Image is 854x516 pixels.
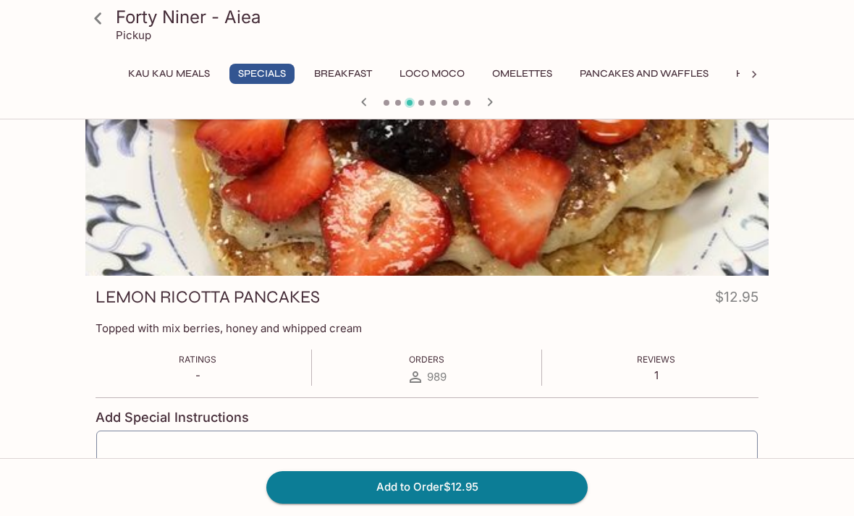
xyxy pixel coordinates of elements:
[637,354,675,365] span: Reviews
[116,6,763,28] h3: Forty Niner - Aiea
[179,368,216,382] p: -
[637,368,675,382] p: 1
[116,28,151,42] p: Pickup
[715,286,758,314] h4: $12.95
[409,354,444,365] span: Orders
[85,84,769,276] div: LEMON RICOTTA PANCAKES
[120,64,218,84] button: Kau Kau Meals
[392,64,473,84] button: Loco Moco
[96,410,758,426] h4: Add Special Instructions
[96,286,320,308] h3: LEMON RICOTTA PANCAKES
[266,471,588,503] button: Add to Order$12.95
[96,321,758,335] p: Topped with mix berries, honey and whipped cream
[229,64,295,84] button: Specials
[572,64,716,84] button: Pancakes and Waffles
[179,354,216,365] span: Ratings
[427,370,447,384] span: 989
[484,64,560,84] button: Omelettes
[306,64,380,84] button: Breakfast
